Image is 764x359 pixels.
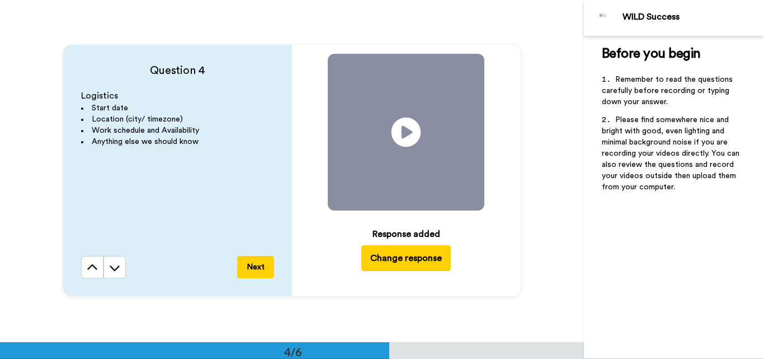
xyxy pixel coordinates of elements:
[81,63,274,78] h4: Question 4
[361,245,451,271] button: Change response
[602,47,701,60] span: Before you begin
[92,138,199,146] span: Anything else we should know
[92,115,183,123] span: Location (city/ timezone)
[92,104,128,112] span: Start date
[602,76,735,106] span: Remember to read the questions carefully before recording or typing down your answer.
[81,91,118,100] span: Logistics
[602,116,742,191] span: Please find somewhere nice and bright with good, even lighting and minimal background noise if yo...
[237,256,274,278] button: Next
[372,227,440,241] div: Response added
[590,4,617,31] img: Profile Image
[92,127,199,134] span: Work schedule and Availability
[622,12,763,22] div: WILD Success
